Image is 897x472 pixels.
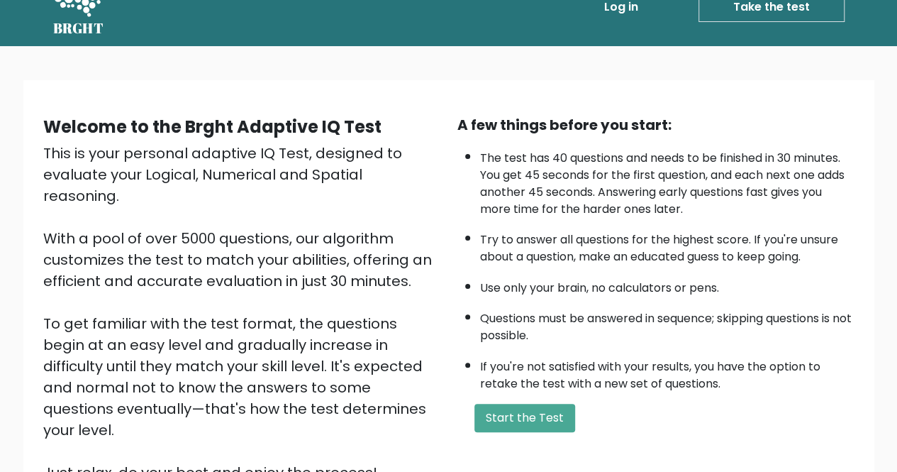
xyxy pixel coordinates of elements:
[480,351,854,393] li: If you're not satisfied with your results, you have the option to retake the test with a new set ...
[480,273,854,297] li: Use only your brain, no calculators or pens.
[474,404,575,432] button: Start the Test
[480,303,854,344] li: Questions must be answered in sequence; skipping questions is not possible.
[43,115,381,138] b: Welcome to the Brght Adaptive IQ Test
[480,224,854,265] li: Try to answer all questions for the highest score. If you're unsure about a question, make an edu...
[480,143,854,218] li: The test has 40 questions and needs to be finished in 30 minutes. You get 45 seconds for the firs...
[457,114,854,136] div: A few things before you start:
[53,20,104,37] h5: BRGHT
